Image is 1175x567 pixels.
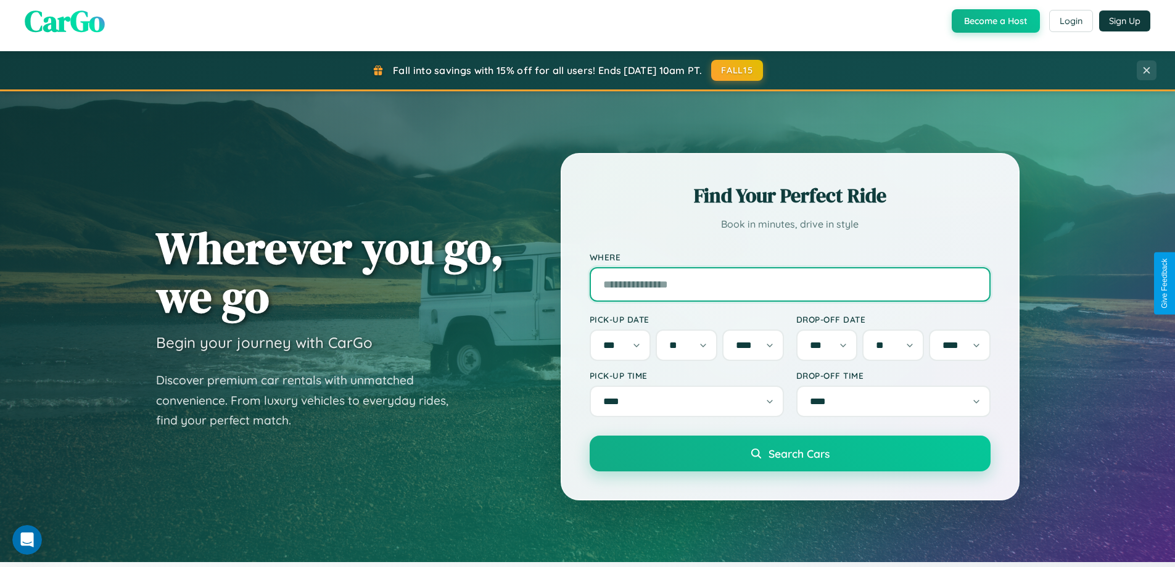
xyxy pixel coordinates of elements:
p: Discover premium car rentals with unmatched convenience. From luxury vehicles to everyday rides, ... [156,370,464,431]
p: Book in minutes, drive in style [590,215,991,233]
div: Give Feedback [1160,259,1169,308]
h3: Begin your journey with CarGo [156,333,373,352]
button: Become a Host [952,9,1040,33]
label: Where [590,252,991,262]
h2: Find Your Perfect Ride [590,182,991,209]
button: Search Cars [590,436,991,471]
label: Pick-up Date [590,314,784,325]
iframe: Intercom live chat [12,525,42,555]
button: Sign Up [1099,10,1150,31]
button: FALL15 [711,60,763,81]
span: Fall into savings with 15% off for all users! Ends [DATE] 10am PT. [393,64,702,77]
label: Pick-up Time [590,370,784,381]
label: Drop-off Date [796,314,991,325]
button: Login [1049,10,1093,32]
span: CarGo [25,1,105,41]
h1: Wherever you go, we go [156,223,504,321]
span: Search Cars [769,447,830,460]
label: Drop-off Time [796,370,991,381]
